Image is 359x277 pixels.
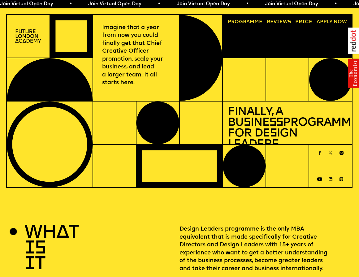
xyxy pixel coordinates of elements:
[228,106,347,150] h1: Finally, a Bu ine Programme for De ign Leader
[270,128,277,139] span: s
[158,2,160,6] span: •
[293,17,315,27] a: Price
[244,117,250,128] span: s
[317,19,320,24] span: A
[269,117,283,128] span: ss
[264,17,294,27] a: Reviews
[314,17,349,27] a: Apply now
[225,17,265,27] a: Programme
[69,2,72,6] span: •
[272,139,279,150] span: s
[246,19,250,24] span: a
[334,2,337,6] span: •
[246,2,249,6] span: •
[24,225,53,272] h2: WHAT IS IT
[102,24,170,87] p: Imagine that a year from now you could finally get that Chief Creative Officer promotion, scale y...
